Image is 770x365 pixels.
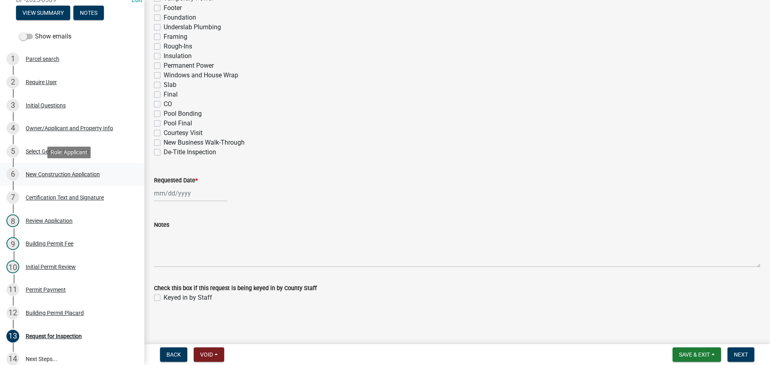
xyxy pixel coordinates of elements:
[164,3,182,13] label: Footer
[164,13,196,22] label: Foundation
[73,10,104,16] wm-modal-confirm: Notes
[164,99,172,109] label: CO
[6,52,19,65] div: 1
[6,168,19,181] div: 6
[6,260,19,273] div: 10
[164,109,202,119] label: Pool Bonding
[164,61,214,71] label: Permanent Power
[6,99,19,112] div: 3
[6,191,19,204] div: 7
[164,128,203,138] label: Courtesy Visit
[164,71,238,80] label: Windows and House Wrap
[19,32,71,41] label: Show emails
[26,218,73,224] div: Review Application
[164,147,216,157] label: De-Title Inspection
[164,42,192,51] label: Rough-Ins
[26,287,66,292] div: Permit Payment
[734,351,748,358] span: Next
[164,138,245,147] label: New Business Walk-Through
[26,195,104,200] div: Certification Text and Signature
[26,125,113,131] div: Owner/Applicant and Property Info
[166,351,181,358] span: Back
[6,145,19,158] div: 5
[164,22,221,32] label: Underslab Plumbing
[16,10,70,16] wm-modal-confirm: Summary
[47,147,91,158] div: Role: Applicant
[164,51,192,61] label: Insulation
[679,351,710,358] span: Save & Exit
[154,222,169,228] label: Notes
[26,310,84,316] div: Building Permit Placard
[26,149,89,154] div: Select General Contractor
[194,347,224,362] button: Void
[160,347,187,362] button: Back
[73,6,104,20] button: Notes
[26,264,76,270] div: Initial Permit Review
[164,293,212,302] label: Keyed in by Staff
[26,241,73,246] div: Building Permit Fee
[26,79,57,85] div: Require User
[200,351,213,358] span: Void
[673,347,721,362] button: Save & Exit
[154,178,198,184] label: Requested Date
[164,90,178,99] label: Final
[727,347,754,362] button: Next
[154,286,317,291] label: Check this box if this request is being keyed in by County Staff
[164,32,187,42] label: Framing
[164,119,192,128] label: Pool Final
[6,237,19,250] div: 9
[26,56,59,62] div: Parcel search
[6,76,19,89] div: 2
[154,185,227,202] input: mm/dd/yyyy
[26,333,82,339] div: Request for Inspection
[16,6,70,20] button: View Summary
[6,330,19,343] div: 13
[26,171,100,177] div: New Construction Application
[164,80,176,90] label: Slab
[6,214,19,227] div: 8
[6,122,19,135] div: 4
[6,307,19,319] div: 12
[6,283,19,296] div: 11
[26,103,66,108] div: Initial Questions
